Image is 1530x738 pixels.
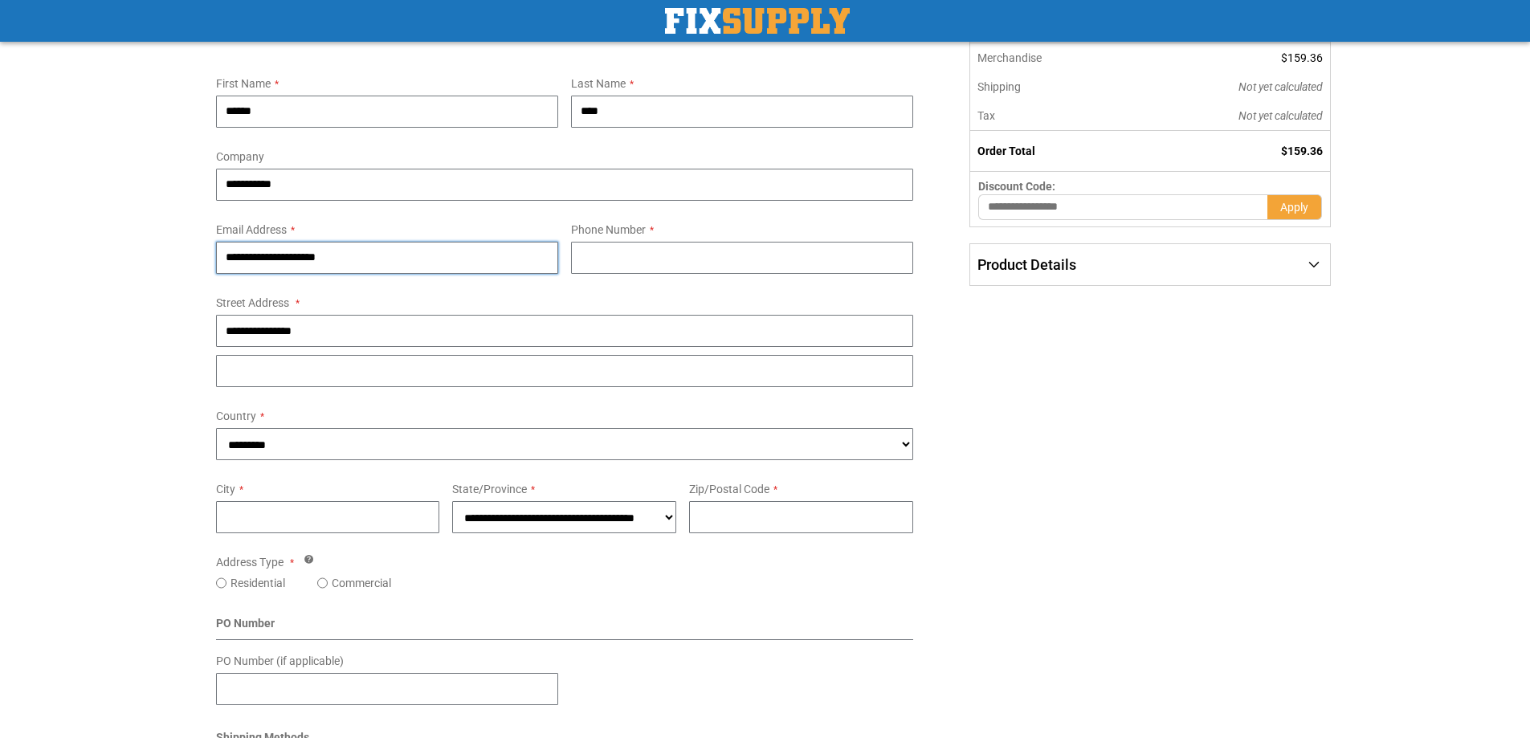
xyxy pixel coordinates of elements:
span: Address Type [216,556,284,569]
span: Phone Number [571,223,646,236]
th: Tax [970,101,1130,131]
span: Apply [1280,201,1308,214]
button: Apply [1267,194,1322,220]
span: Last Name [571,77,626,90]
span: Discount Code: [978,180,1055,193]
span: Company [216,150,264,163]
div: PO Number [216,615,914,640]
span: Country [216,410,256,422]
label: Residential [231,575,285,591]
label: Commercial [332,575,391,591]
span: Not yet calculated [1238,80,1323,93]
span: Email Address [216,223,287,236]
img: Fix Industrial Supply [665,8,850,34]
span: Street Address [216,296,289,309]
span: $159.36 [1281,51,1323,64]
span: Not yet calculated [1238,109,1323,122]
span: PO Number (if applicable) [216,654,344,667]
span: $159.36 [1281,145,1323,157]
span: City [216,483,235,495]
a: store logo [665,8,850,34]
span: State/Province [452,483,527,495]
span: First Name [216,77,271,90]
span: Shipping [977,80,1021,93]
strong: Order Total [977,145,1035,157]
span: Product Details [977,256,1076,273]
span: Zip/Postal Code [689,483,769,495]
th: Merchandise [970,43,1130,72]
